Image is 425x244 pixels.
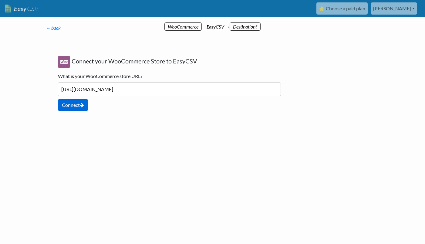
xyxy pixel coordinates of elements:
[5,2,38,15] a: EasyCSV
[395,214,418,237] iframe: Drift Widget Chat Controller
[371,2,417,15] a: [PERSON_NAME]
[58,56,281,68] h5: Connect your WooCommerce Store to EasyCSV
[26,5,38,12] span: CSV
[58,99,88,111] button: Connect
[58,82,281,96] input: ex: https://www.nike.com
[316,2,368,15] a: ⭐ Choose a paid plan
[40,17,386,30] div: → CSV →
[58,56,70,68] img: WooCommerce
[58,73,142,80] label: What is your WooCommerce store URL?
[46,25,61,31] a: ← back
